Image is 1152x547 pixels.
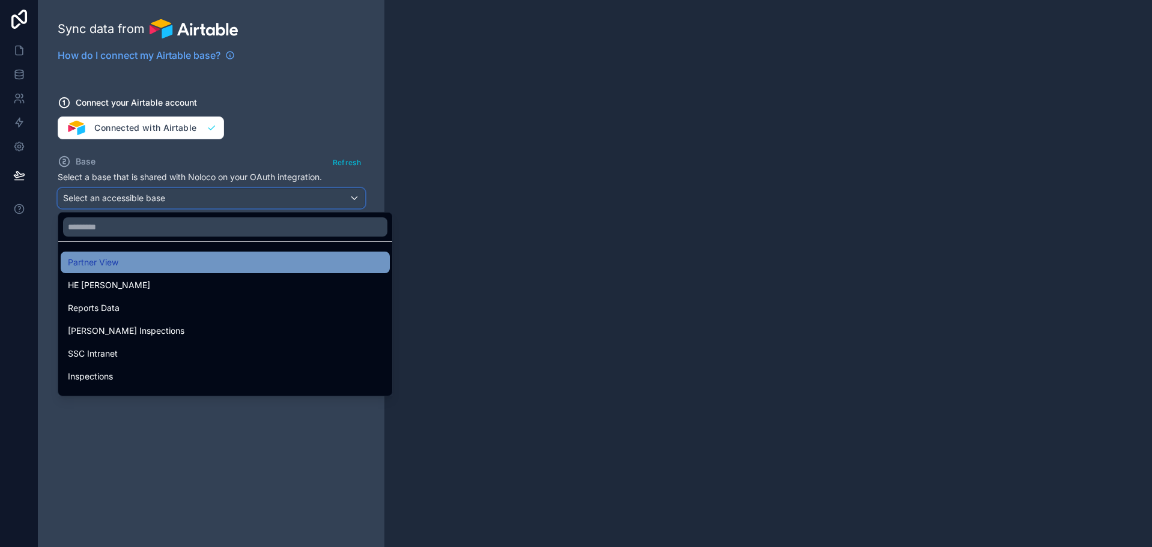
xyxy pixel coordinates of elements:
span: Inspections [68,369,113,384]
span: Partner View [68,255,118,270]
span: SSC Intranet [68,346,118,361]
span: Reports Data [68,301,120,315]
span: SSC Expenses [68,392,125,406]
span: HE [PERSON_NAME] [68,278,150,292]
span: [PERSON_NAME] Inspections [68,324,184,338]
